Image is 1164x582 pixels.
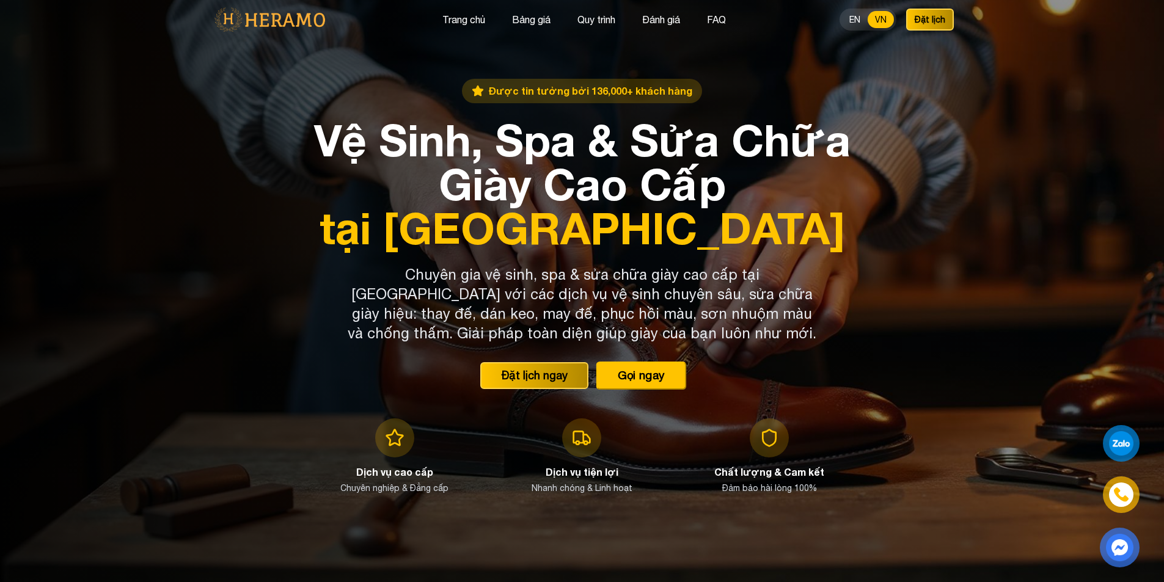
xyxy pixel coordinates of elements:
[714,465,824,479] h3: Chất lượng & Cam kết
[309,118,856,250] h1: Vệ Sinh, Spa & Sửa Chữa Giày Cao Cấp
[1105,478,1138,511] a: phone-icon
[722,482,817,494] p: Đảm bảo hài lòng 100%
[906,9,954,31] button: Đặt lịch
[639,12,684,27] button: Đánh giá
[596,361,686,389] button: Gọi ngay
[574,12,619,27] button: Quy trình
[480,362,588,389] button: Đặt lịch ngay
[842,11,868,28] button: EN
[532,482,632,494] p: Nhanh chóng & Linh hoạt
[868,11,894,28] button: VN
[356,465,433,479] h3: Dịch vụ cao cấp
[546,465,618,479] h3: Dịch vụ tiện lợi
[348,264,817,343] p: Chuyên gia vệ sinh, spa & sửa chữa giày cao cấp tại [GEOGRAPHIC_DATA] với các dịch vụ vệ sinh chu...
[439,12,489,27] button: Trang chủ
[1114,487,1129,502] img: phone-icon
[508,12,554,27] button: Bảng giá
[211,7,329,32] img: logo-with-text.png
[489,84,692,98] span: Được tin tưởng bởi 136,000+ khách hàng
[340,482,448,494] p: Chuyên nghiệp & Đẳng cấp
[703,12,730,27] button: FAQ
[309,206,856,250] span: tại [GEOGRAPHIC_DATA]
